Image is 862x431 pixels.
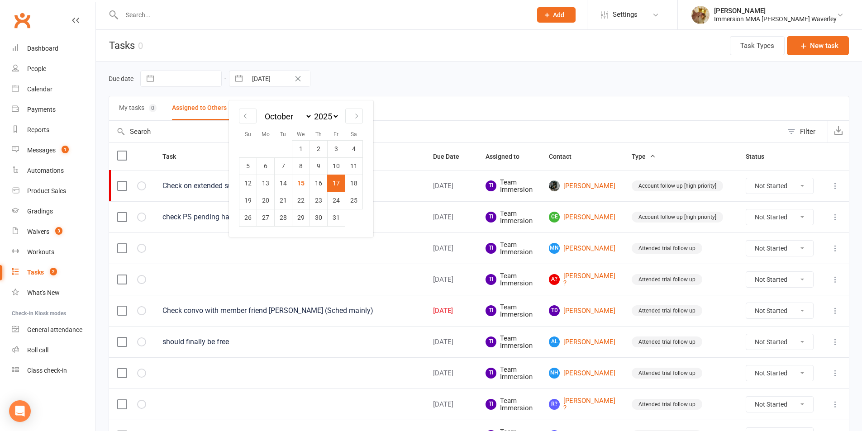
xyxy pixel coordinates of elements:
span: Team Immersion [486,179,533,194]
a: Reports [12,120,95,140]
button: Due Date [433,151,469,162]
td: Selected. Friday, October 17, 2025 [328,175,345,192]
button: Clear Date [290,73,306,84]
span: CE [549,212,560,223]
input: Search... [119,9,525,21]
div: Attended trial follow up [632,368,702,379]
span: 2 [50,268,57,275]
div: [DATE] [433,182,469,190]
h1: Tasks [96,30,143,61]
button: Task [162,151,186,162]
img: thumb_image1702011042.png [691,6,710,24]
span: TI [486,336,496,347]
td: Tuesday, October 14, 2025 [275,175,292,192]
span: Status [746,153,774,160]
a: Clubworx [11,9,33,32]
a: Messages 1 [12,140,95,161]
div: [DATE] [433,369,469,377]
td: Thursday, October 9, 2025 [310,157,328,175]
a: General attendance kiosk mode [12,320,95,340]
a: Workouts [12,242,95,262]
td: Sunday, October 5, 2025 [239,157,257,175]
a: Waivers 3 [12,222,95,242]
small: Sa [351,131,357,137]
div: Product Sales [27,187,66,194]
div: Calendar [229,100,373,237]
span: TI [486,180,496,191]
img: Logan Ratnarajah [549,180,560,191]
div: Attended trial follow up [632,305,702,316]
div: Account follow up [high priority] [632,180,723,191]
span: Settings [613,5,638,25]
div: [PERSON_NAME] [714,7,837,15]
div: Gradings [27,208,53,215]
span: NH [549,368,560,379]
small: Mo [262,131,270,137]
div: Roll call [27,346,48,354]
div: check PS pending has processed - update [PERSON_NAME] [162,213,417,222]
td: Tuesday, October 21, 2025 [275,192,292,209]
span: TI [486,212,496,223]
td: Wednesday, October 22, 2025 [292,192,310,209]
td: Tuesday, October 28, 2025 [275,209,292,226]
a: CE[PERSON_NAME] [549,212,615,223]
span: TI [486,274,496,285]
span: 3 [55,227,62,235]
td: Friday, October 31, 2025 [328,209,345,226]
div: Filter [800,126,815,137]
small: Th [315,131,322,137]
a: Tasks 2 [12,262,95,283]
a: Dashboard [12,38,95,59]
div: Check convo with member friend [PERSON_NAME] (Sched mainly) [162,306,417,315]
div: [DATE] [433,276,469,284]
td: Thursday, October 2, 2025 [310,140,328,157]
span: Contact [549,153,581,160]
div: [DATE] [433,307,469,315]
td: Thursday, October 30, 2025 [310,209,328,226]
td: Sunday, October 26, 2025 [239,209,257,226]
button: Status [746,151,774,162]
a: NH[PERSON_NAME] [549,368,615,379]
a: AL[PERSON_NAME] [549,336,615,347]
td: Monday, October 20, 2025 [257,192,275,209]
button: Add [537,7,576,23]
a: Gradings [12,201,95,222]
div: [DATE] [433,213,469,221]
span: AL [549,336,560,347]
span: TI [486,399,496,410]
div: should finally be free [162,337,417,346]
a: Class kiosk mode [12,360,95,381]
button: Completed7640 [257,96,310,120]
button: Task Types [730,36,785,55]
button: New task [787,36,849,55]
div: Reports [27,126,49,133]
span: R? [549,399,560,410]
td: Saturday, October 18, 2025 [345,175,363,192]
td: Thursday, October 16, 2025 [310,175,328,192]
div: 0 [138,40,143,51]
td: Monday, October 13, 2025 [257,175,275,192]
span: Team Immersion [486,366,533,381]
label: Due date [109,75,133,82]
td: Saturday, October 4, 2025 [345,140,363,157]
div: Messages [27,147,56,154]
span: Team Immersion [486,272,533,287]
span: MN [549,243,560,254]
button: Filter [783,121,828,142]
span: Task [162,153,186,160]
td: Wednesday, October 8, 2025 [292,157,310,175]
div: Tasks [27,269,44,276]
small: Fr [333,131,338,137]
td: Friday, October 10, 2025 [328,157,345,175]
td: Wednesday, October 15, 2025 [292,175,310,192]
span: Team Immersion [486,210,533,225]
button: Assigned to Others20 [172,96,242,120]
div: Move backward to switch to the previous month. [239,109,257,123]
td: Wednesday, October 29, 2025 [292,209,310,226]
div: Check on extended sus [162,181,417,190]
div: Dashboard [27,45,58,52]
a: [PERSON_NAME] [549,180,615,191]
span: TD [549,305,560,316]
div: Open Intercom Messenger [9,400,31,422]
div: Payments [27,106,56,113]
